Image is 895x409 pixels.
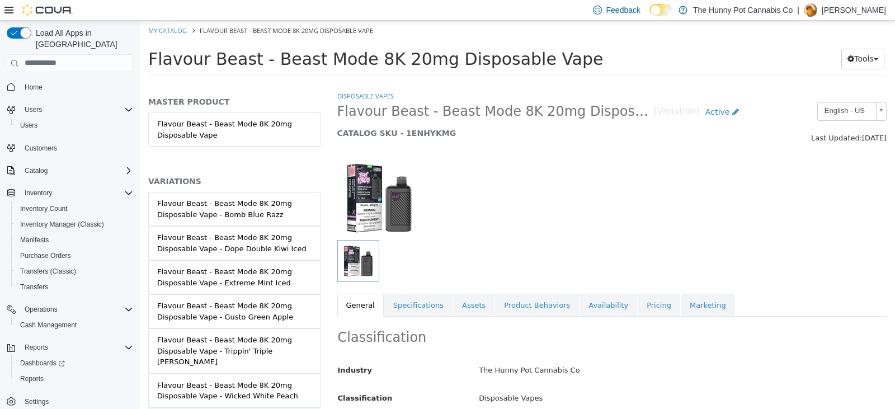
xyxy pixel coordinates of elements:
[8,29,464,48] span: Flavour Beast - Beast Mode 8K 20mg Disposable Vape
[16,280,53,294] a: Transfers
[197,107,605,117] h5: CATALOG SKU - 1ENHYKMG
[198,345,233,354] span: Industry
[355,273,439,297] a: Product Behaviors
[17,359,172,381] div: Flavour Beast - Beast Mode 8K 20mg Disposable Vape - Wicked White Peach
[11,355,138,371] a: Dashboards
[20,103,133,116] span: Users
[25,397,49,406] span: Settings
[25,83,43,92] span: Home
[693,3,793,17] p: The Hunny Pot Cannabis Co
[11,117,138,133] button: Users
[20,186,56,200] button: Inventory
[197,71,254,79] a: Disposable Vapes
[60,6,233,14] span: Flavour Beast - Beast Mode 8K 20mg Disposable Vape
[16,372,48,386] a: Reports
[20,142,62,155] a: Customers
[20,341,133,354] span: Reports
[16,249,76,262] a: Purchase Orders
[20,236,49,245] span: Manifests
[11,232,138,248] button: Manifests
[16,233,53,247] a: Manifests
[244,273,313,297] a: Specifications
[16,372,133,386] span: Reports
[20,121,37,130] span: Users
[701,28,745,49] button: Tools
[16,233,133,247] span: Manifests
[331,368,755,388] div: Disposable Vapes
[16,280,133,294] span: Transfers
[16,318,81,332] a: Cash Management
[8,76,181,86] h5: MASTER PRODUCT
[17,246,172,267] div: Flavour Beast - Beast Mode 8K 20mg Disposable Vape - Extreme Mint Iced
[20,303,133,316] span: Operations
[566,87,590,96] span: Active
[25,105,42,114] span: Users
[8,92,181,126] a: Flavour Beast - Beast Mode 8K 20mg Disposable Vape
[11,279,138,295] button: Transfers
[2,102,138,117] button: Users
[197,82,514,100] span: Flavour Beast - Beast Mode 8K 20mg Disposable Vape - Grapplin’ Grape Sour Apple Iced
[313,273,355,297] a: Assets
[197,135,281,219] img: 150
[16,218,109,231] a: Inventory Manager (Classic)
[20,220,104,229] span: Inventory Manager (Classic)
[11,217,138,232] button: Inventory Manager (Classic)
[11,264,138,279] button: Transfers (Classic)
[25,343,48,352] span: Reports
[20,303,62,316] button: Operations
[671,113,722,121] span: Last Updated:
[17,211,172,233] div: Flavour Beast - Beast Mode 8K 20mg Disposable Vape - Dope Double Kiwi Iced
[16,356,69,370] a: Dashboards
[17,177,172,199] div: Flavour Beast - Beast Mode 8K 20mg Disposable Vape - Bomb Blue Razz
[16,218,133,231] span: Inventory Manager (Classic)
[25,144,57,153] span: Customers
[20,394,133,408] span: Settings
[20,204,68,213] span: Inventory Count
[20,164,52,177] button: Catalog
[198,308,747,326] h2: Classification
[11,371,138,387] button: Reports
[2,340,138,355] button: Reports
[25,305,58,314] span: Operations
[20,103,46,116] button: Users
[17,314,172,347] div: Flavour Beast - Beast Mode 8K 20mg Disposable Vape - Trippin' Triple [PERSON_NAME]
[20,395,53,408] a: Settings
[20,359,65,368] span: Dashboards
[606,4,640,16] span: Feedback
[8,156,181,166] h5: VARIATIONS
[2,163,138,178] button: Catalog
[25,189,52,198] span: Inventory
[677,81,747,100] a: English - US
[2,302,138,317] button: Operations
[16,265,133,278] span: Transfers (Classic)
[514,87,559,96] small: [Variation]
[20,251,71,260] span: Purchase Orders
[541,273,595,297] a: Marketing
[16,356,133,370] span: Dashboards
[20,321,77,330] span: Cash Management
[16,202,133,215] span: Inventory Count
[797,3,799,17] p: |
[16,318,133,332] span: Cash Management
[16,119,133,132] span: Users
[20,186,133,200] span: Inventory
[11,317,138,333] button: Cash Management
[20,267,76,276] span: Transfers (Classic)
[8,6,47,14] a: My Catalog
[11,201,138,217] button: Inventory Count
[20,81,47,94] a: Home
[678,82,732,99] span: English - US
[16,265,81,278] a: Transfers (Classic)
[16,249,133,262] span: Purchase Orders
[16,202,72,215] a: Inventory Count
[17,280,172,302] div: Flavour Beast - Beast Mode 8K 20mg Disposable Vape - Gusto Green Apple
[25,166,48,175] span: Catalog
[20,374,44,383] span: Reports
[498,273,540,297] a: Pricing
[20,80,133,94] span: Home
[2,79,138,95] button: Home
[16,119,42,132] a: Users
[2,185,138,201] button: Inventory
[31,27,133,50] span: Load All Apps in [GEOGRAPHIC_DATA]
